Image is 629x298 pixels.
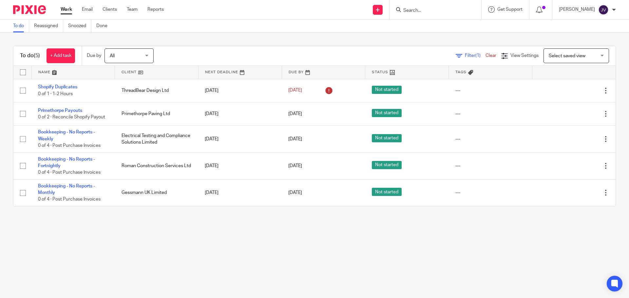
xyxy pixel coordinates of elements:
[110,54,115,58] span: All
[198,152,282,179] td: [DATE]
[559,6,595,13] p: [PERSON_NAME]
[486,53,496,58] a: Clear
[115,179,199,206] td: Gessmann UK Limited
[288,112,302,116] span: [DATE]
[38,108,82,113] a: Primethorpe Payouts
[87,52,101,59] p: Due by
[455,163,526,169] div: ---
[38,85,77,89] a: Shopify Duplicates
[465,53,486,58] span: Filter
[38,143,101,148] span: 0 of 4 · Post Purchase Invoices
[198,126,282,152] td: [DATE]
[403,8,462,14] input: Search
[288,137,302,141] span: [DATE]
[13,20,29,32] a: To do
[34,20,63,32] a: Reassigned
[455,136,526,142] div: ---
[38,157,95,168] a: Bookkeeping - No Reports - Fortnightly
[372,109,402,117] span: Not started
[68,20,91,32] a: Snoozed
[147,6,164,13] a: Reports
[20,52,40,59] h1: To do
[38,115,105,119] span: 0 of 2 · Reconcile Shopify Payout
[288,88,302,93] span: [DATE]
[61,6,72,13] a: Work
[198,179,282,206] td: [DATE]
[372,86,402,94] span: Not started
[455,70,467,74] span: Tags
[38,170,101,175] span: 0 of 4 · Post Purchase Invoices
[13,5,46,14] img: Pixie
[96,20,112,32] a: Done
[497,7,523,12] span: Get Support
[34,53,40,58] span: (5)
[115,152,199,179] td: Roman Construction Services Ltd
[38,197,101,202] span: 0 of 4 · Post Purchase Invoices
[115,126,199,152] td: Electrical Testing and Compliance Solutions Limited
[455,189,526,196] div: ---
[510,53,539,58] span: View Settings
[38,92,73,96] span: 0 of 1 · 1-2 Hours
[103,6,117,13] a: Clients
[198,102,282,125] td: [DATE]
[455,111,526,117] div: ---
[455,87,526,94] div: ---
[372,161,402,169] span: Not started
[288,190,302,195] span: [DATE]
[198,79,282,102] td: [DATE]
[549,54,585,58] span: Select saved view
[47,48,75,63] a: + Add task
[598,5,609,15] img: svg%3E
[475,53,481,58] span: (1)
[288,164,302,168] span: [DATE]
[372,134,402,142] span: Not started
[38,130,95,141] a: Bookkeeping - No Reports - Weekly
[38,184,95,195] a: Bookkeeping - No Reports - Monthly
[372,188,402,196] span: Not started
[115,79,199,102] td: ThreadBear Design Ltd
[115,102,199,125] td: Primethorpe Paving Ltd
[127,6,138,13] a: Team
[82,6,93,13] a: Email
